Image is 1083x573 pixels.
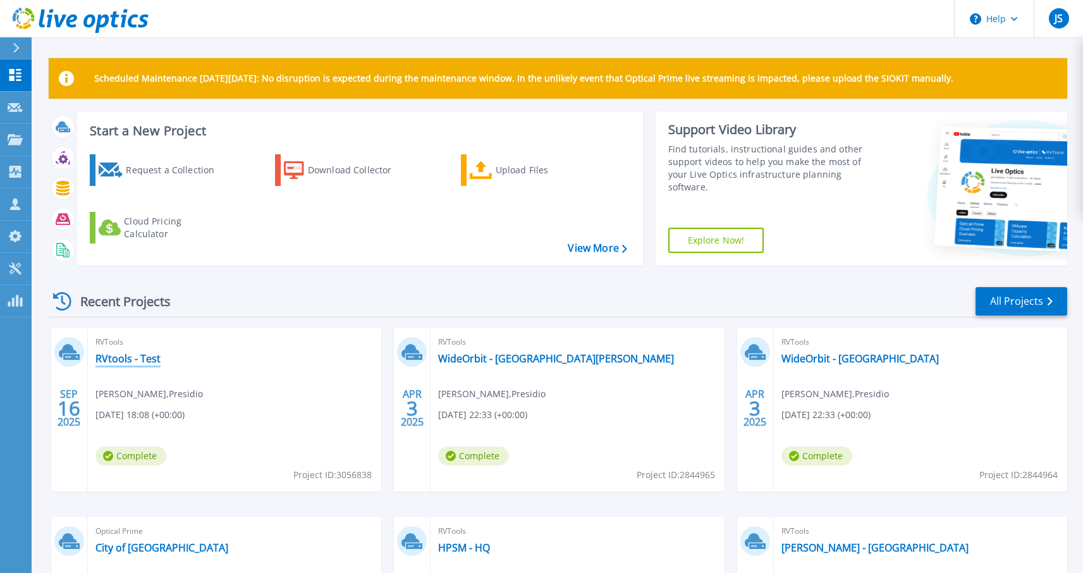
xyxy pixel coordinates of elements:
[94,73,953,83] p: Scheduled Maintenance [DATE][DATE]: No disruption is expected during the maintenance window. In t...
[781,541,969,554] a: [PERSON_NAME] - [GEOGRAPHIC_DATA]
[461,154,602,186] a: Upload Files
[438,408,527,422] span: [DATE] 22:33 (+00:00)
[438,524,716,538] span: RVTools
[95,408,185,422] span: [DATE] 18:08 (+00:00)
[308,157,409,183] div: Download Collector
[124,215,225,240] div: Cloud Pricing Calculator
[95,541,228,554] a: City of [GEOGRAPHIC_DATA]
[781,524,1060,538] span: RVTools
[407,403,418,414] span: 3
[438,335,716,349] span: RVTools
[1055,13,1063,23] span: JS
[637,468,715,482] span: Project ID: 2844965
[781,408,871,422] span: [DATE] 22:33 (+00:00)
[95,335,374,349] span: RVTools
[90,212,231,243] a: Cloud Pricing Calculator
[95,524,374,538] span: Optical Prime
[293,468,372,482] span: Project ID: 3056838
[58,403,80,414] span: 16
[496,157,597,183] div: Upload Files
[781,447,852,465] span: Complete
[668,228,764,253] a: Explore Now!
[126,157,227,183] div: Request a Collection
[568,242,627,254] a: View More
[976,287,1067,316] a: All Projects
[781,352,939,365] a: WideOrbit - [GEOGRAPHIC_DATA]
[90,124,627,138] h3: Start a New Project
[275,154,416,186] a: Download Collector
[57,385,81,431] div: SEP 2025
[95,447,166,465] span: Complete
[438,447,509,465] span: Complete
[781,387,889,401] span: [PERSON_NAME] , Presidio
[781,335,1060,349] span: RVTools
[49,286,188,317] div: Recent Projects
[400,385,424,431] div: APR 2025
[90,154,231,186] a: Request a Collection
[749,403,761,414] span: 3
[95,352,161,365] a: RVtools - Test
[743,385,767,431] div: APR 2025
[668,121,877,138] div: Support Video Library
[95,387,203,401] span: [PERSON_NAME] , Presidio
[438,352,674,365] a: WideOrbit - [GEOGRAPHIC_DATA][PERSON_NAME]
[438,541,490,554] a: HPSM - HQ
[979,468,1058,482] span: Project ID: 2844964
[668,143,877,194] div: Find tutorials, instructional guides and other support videos to help you make the most of your L...
[438,387,546,401] span: [PERSON_NAME] , Presidio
